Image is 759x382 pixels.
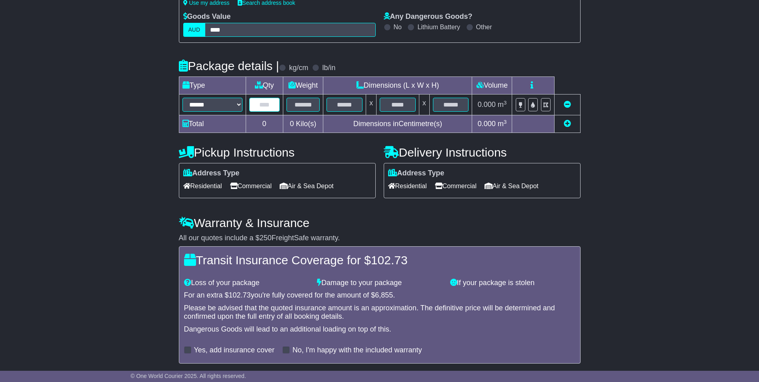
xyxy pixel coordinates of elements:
sup: 3 [504,100,507,106]
div: All our quotes include a $ FreightSafe warranty. [179,234,581,243]
span: 102.73 [371,253,408,267]
div: Dangerous Goods will lead to an additional loading on top of this. [184,325,575,334]
span: 0.000 [478,120,496,128]
label: AUD [183,23,206,37]
div: For an extra $ you're fully covered for the amount of $ . [184,291,575,300]
span: Commercial [230,180,272,192]
label: Address Type [183,169,240,178]
span: Residential [183,180,222,192]
span: m [498,120,507,128]
span: Residential [388,180,427,192]
label: Any Dangerous Goods? [384,12,473,21]
label: Goods Value [183,12,231,21]
td: Total [179,115,246,133]
h4: Transit Insurance Coverage for $ [184,253,575,267]
label: Address Type [388,169,445,178]
span: 0.000 [478,101,496,109]
a: Add new item [564,120,571,128]
sup: 3 [504,119,507,125]
a: Remove this item [564,101,571,109]
span: © One World Courier 2025. All rights reserved. [130,373,246,379]
td: Type [179,77,246,94]
td: Qty [246,77,283,94]
h4: Pickup Instructions [179,146,376,159]
label: lb/in [322,64,335,72]
label: No, I'm happy with the included warranty [292,346,422,355]
td: x [419,94,429,115]
td: Weight [283,77,323,94]
span: Air & Sea Depot [485,180,539,192]
label: kg/cm [289,64,308,72]
span: 250 [260,234,272,242]
label: Yes, add insurance cover [194,346,274,355]
div: Loss of your package [180,279,313,288]
div: If your package is stolen [446,279,579,288]
td: Dimensions (L x W x H) [323,77,472,94]
td: Kilo(s) [283,115,323,133]
h4: Warranty & Insurance [179,216,581,229]
td: Dimensions in Centimetre(s) [323,115,472,133]
span: m [498,101,507,109]
div: Please be advised that the quoted insurance amount is an approximation. The definitive price will... [184,304,575,321]
h4: Delivery Instructions [384,146,581,159]
label: No [394,23,402,31]
span: 6,855 [375,291,393,299]
span: 102.73 [229,291,251,299]
label: Other [476,23,492,31]
div: Damage to your package [313,279,446,288]
td: x [366,94,376,115]
span: Air & Sea Depot [280,180,334,192]
td: Volume [472,77,512,94]
h4: Package details | [179,59,279,72]
td: 0 [246,115,283,133]
span: 0 [290,120,294,128]
label: Lithium Battery [417,23,460,31]
span: Commercial [435,180,477,192]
